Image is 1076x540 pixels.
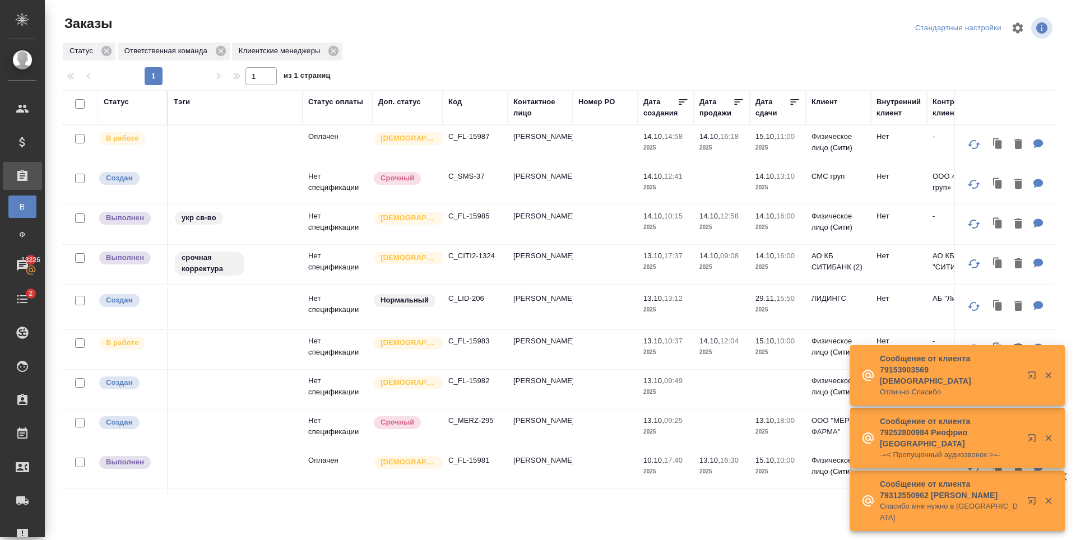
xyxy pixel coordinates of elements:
[643,142,688,153] p: 2025
[664,172,683,180] p: 12:41
[1009,295,1028,318] button: Удалить
[303,165,373,204] td: Нет спецификации
[643,456,664,464] p: 10.10,
[232,43,343,60] div: Клиентские менеджеры
[182,252,238,274] p: срочная корректура
[776,132,795,141] p: 11:00
[1009,213,1028,236] button: Удалить
[987,295,1009,318] button: Клонировать
[373,415,437,430] div: Выставляется автоматически, если на указанный объем услуг необходимо больше времени в стандартном...
[643,96,678,119] div: Дата создания
[373,375,437,390] div: Выставляется автоматически для первых 3 заказов нового контактного лица. Особое внимание
[755,252,776,260] p: 14.10,
[508,409,573,449] td: [PERSON_NAME]
[448,293,502,304] p: C_LID-206
[643,132,664,141] p: 14.10,
[448,336,502,347] p: C_FL-15983
[14,229,31,240] span: Ф
[373,455,437,470] div: Выставляется автоматически для первых 3 заказов нового контактного лица. Особое внимание
[664,337,683,345] p: 10:37
[961,336,987,362] button: Обновить
[508,245,573,284] td: [PERSON_NAME]
[106,377,133,388] p: Создан
[776,252,795,260] p: 16:00
[106,295,133,306] p: Создан
[448,211,502,222] p: C_FL-15985
[643,416,664,425] p: 13.10,
[699,132,720,141] p: 14.10,
[1021,427,1047,454] button: Открыть в новой вкладке
[303,409,373,449] td: Нет спецификации
[755,426,800,437] p: 2025
[755,132,776,141] p: 15.10,
[373,250,437,266] div: Выставляется автоматически для первых 3 заказов нового контактного лица. Особое внимание
[664,212,683,220] p: 10:15
[15,254,47,266] span: 13226
[987,133,1009,156] button: Клонировать
[98,415,161,430] div: Выставляется автоматически при создании заказа
[811,415,865,437] p: ООО "МЕРЦ ФАРМА"
[508,449,573,488] td: [PERSON_NAME]
[1021,364,1047,391] button: Открыть в новой вкладке
[106,133,138,144] p: В работе
[106,337,138,348] p: В работе
[508,125,573,165] td: [PERSON_NAME]
[373,293,437,308] div: Статус по умолчанию для стандартных заказов
[776,416,795,425] p: 18:00
[961,211,987,238] button: Обновить
[174,250,297,277] div: срочная корректура
[508,489,573,528] td: [PERSON_NAME]
[720,132,739,141] p: 16:18
[811,375,865,398] p: Физическое лицо (Сити)
[1009,133,1028,156] button: Удалить
[811,455,865,477] p: Физическое лицо (Сити)
[69,45,97,57] p: Статус
[381,337,437,348] p: [DEMOGRAPHIC_DATA]
[933,131,986,142] p: -
[63,43,115,60] div: Статус
[303,125,373,165] td: Оплачен
[776,337,795,345] p: 10:00
[961,131,987,158] button: Обновить
[448,455,502,466] p: C_FL-15981
[811,131,865,153] p: Физическое лицо (Сити)
[3,252,42,280] a: 13226
[448,415,502,426] p: C_MERZ-295
[643,387,688,398] p: 2025
[106,173,133,184] p: Создан
[876,336,921,347] p: Нет
[381,133,437,144] p: [DEMOGRAPHIC_DATA]
[1037,370,1060,380] button: Закрыть
[22,288,39,299] span: 2
[755,212,776,220] p: 14.10,
[508,370,573,409] td: [PERSON_NAME]
[118,43,230,60] div: Ответственная команда
[933,96,986,119] div: Контрагент клиента
[699,222,744,233] p: 2025
[106,457,144,468] p: Выполнен
[98,131,161,146] div: Выставляет ПМ после принятия заказа от КМа
[508,287,573,327] td: [PERSON_NAME]
[755,222,800,233] p: 2025
[303,370,373,409] td: Нет спецификации
[124,45,211,57] p: Ответственная команда
[699,212,720,220] p: 14.10,
[174,211,297,226] div: укр св-во
[381,417,414,428] p: Срочный
[448,250,502,262] p: C_CITI2-1324
[643,172,664,180] p: 14.10,
[811,96,837,108] div: Клиент
[378,96,421,108] div: Доп. статус
[720,252,739,260] p: 09:08
[699,142,744,153] p: 2025
[381,173,414,184] p: Срочный
[303,330,373,369] td: Нет спецификации
[811,211,865,233] p: Физическое лицо (Сити)
[643,222,688,233] p: 2025
[720,337,739,345] p: 12:04
[381,212,437,224] p: [DEMOGRAPHIC_DATA]
[776,172,795,180] p: 13:10
[303,287,373,327] td: Нет спецификации
[106,212,144,224] p: Выполнен
[98,171,161,186] div: Выставляется автоматически при создании заказа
